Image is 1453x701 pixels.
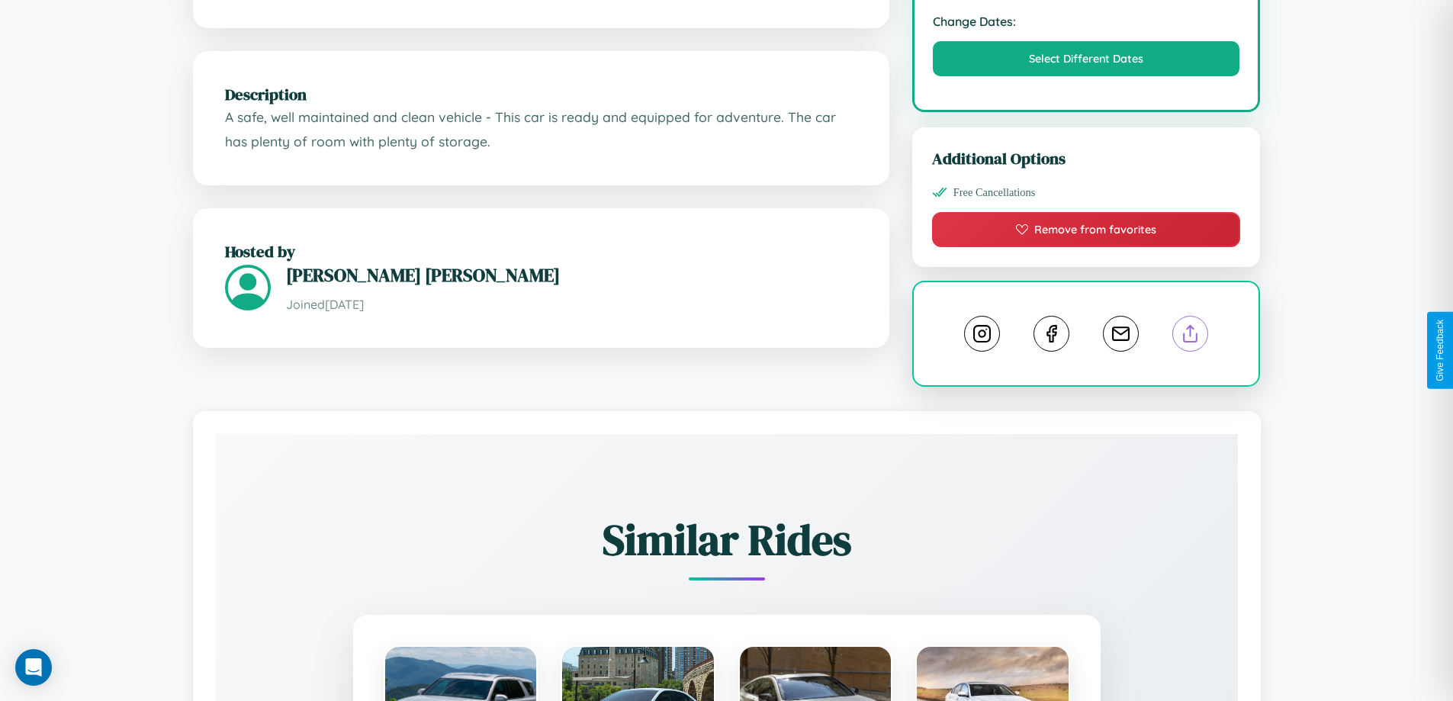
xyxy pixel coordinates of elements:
[225,240,857,262] h2: Hosted by
[269,510,1185,569] h2: Similar Rides
[933,14,1240,29] strong: Change Dates:
[225,105,857,153] p: A safe, well maintained and clean vehicle - This car is ready and equipped for adventure. The car...
[15,649,52,686] div: Open Intercom Messenger
[953,186,1036,199] span: Free Cancellations
[932,147,1241,169] h3: Additional Options
[1435,320,1445,381] div: Give Feedback
[286,262,857,288] h3: [PERSON_NAME] [PERSON_NAME]
[225,83,857,105] h2: Description
[933,41,1240,76] button: Select Different Dates
[286,294,857,316] p: Joined [DATE]
[932,212,1241,247] button: Remove from favorites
